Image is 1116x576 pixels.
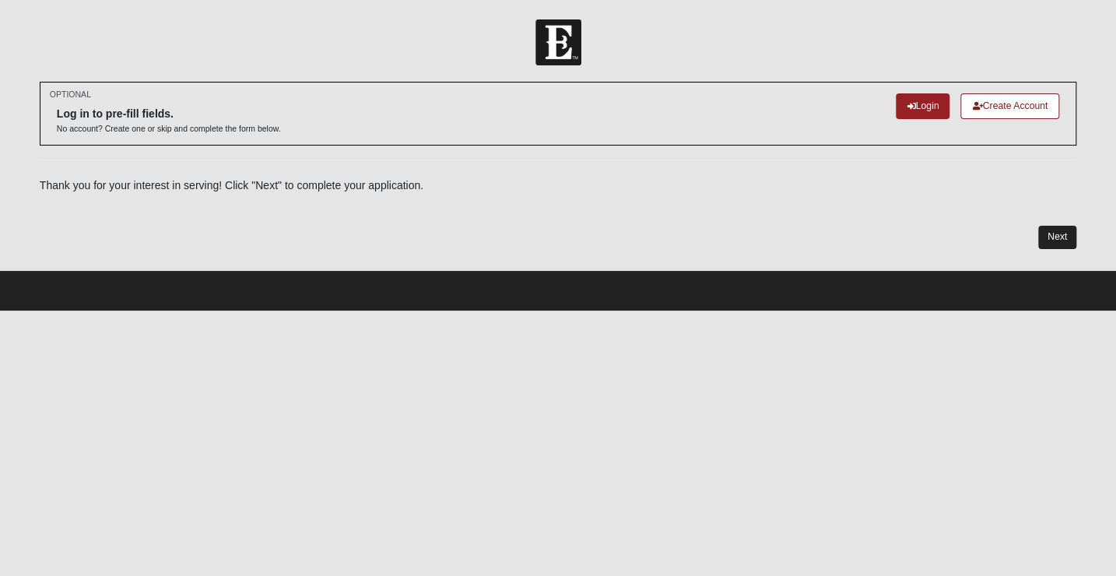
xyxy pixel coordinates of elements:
a: Next [1038,226,1076,248]
p: Thank you for your interest in serving! Click "Next" to complete your application. [40,177,1076,194]
a: Login [896,93,949,119]
img: Church of Eleven22 Logo [535,19,581,65]
p: No account? Create one or skip and complete the form below. [57,123,281,135]
a: Create Account [960,93,1059,119]
h6: Log in to pre-fill fields. [57,107,281,121]
small: OPTIONAL [50,89,91,100]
